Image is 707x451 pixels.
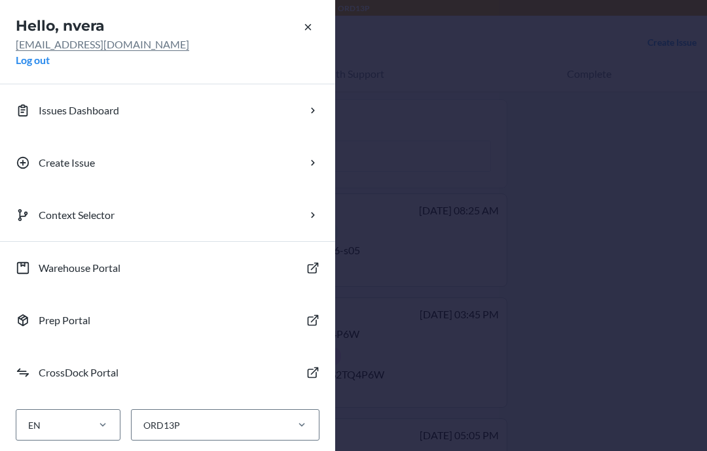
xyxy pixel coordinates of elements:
[39,260,120,276] p: Warehouse Portal
[28,418,41,432] div: EN
[39,207,115,223] p: Context Selector
[39,312,90,328] p: Prep Portal
[39,365,118,380] p: CrossDock Portal
[16,52,50,68] button: Log out
[143,418,180,432] div: ORD13P
[39,155,95,171] p: Create Issue
[142,418,143,432] input: ORD13P
[27,418,28,432] input: EN
[16,16,319,37] h2: Hello, nvera
[39,103,119,118] p: Issues Dashboard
